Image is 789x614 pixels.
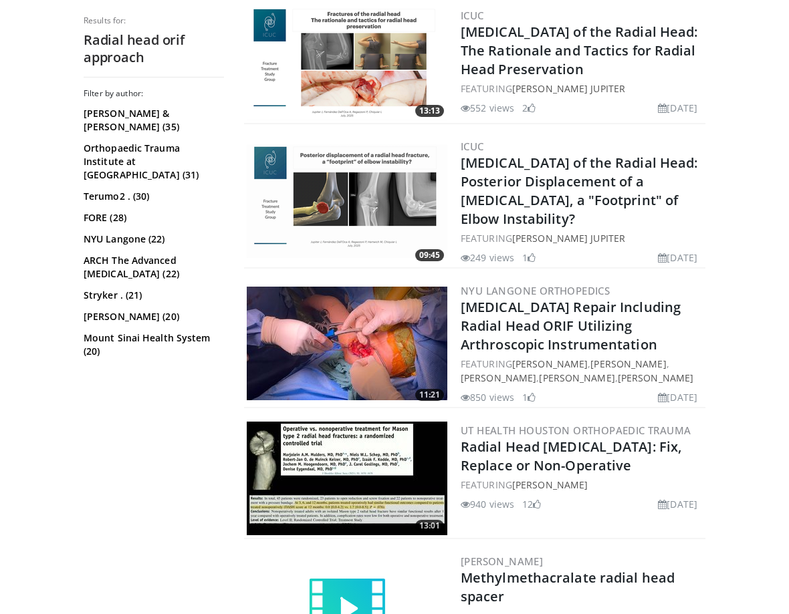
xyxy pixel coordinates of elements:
a: 13:13 [247,7,447,120]
a: [PERSON_NAME] [461,555,543,568]
a: [PERSON_NAME] [539,371,614,384]
a: [MEDICAL_DATA] Repair Including Radial Head ORIF Utilizing Arthroscopic Instrumentation [461,298,681,353]
li: [DATE] [658,101,697,115]
a: [PERSON_NAME] Jupiter [512,82,625,95]
li: 850 views [461,390,514,404]
li: 2 [522,101,536,115]
a: [PERSON_NAME] [512,478,588,491]
div: FEATURING [461,478,703,492]
li: 940 views [461,497,514,511]
span: 09:45 [415,249,444,261]
div: FEATURING [461,82,703,96]
h3: Filter by author: [84,88,224,99]
a: [PERSON_NAME] [512,357,588,370]
a: [PERSON_NAME] [461,371,536,384]
a: [MEDICAL_DATA] of the Radial Head: The Rationale and Tactics for Radial Head Preservation [461,23,697,78]
a: FORE (28) [84,211,221,224]
h2: Radial head orif approach [84,31,224,66]
img: bda08a23-312d-40ed-b790-9989b199a09e.jpg.300x170_q85_crop-smart_upscale.jpg [247,287,447,400]
img: cb50f203-b60d-40ba-aef3-10f35c6c1e39.png.300x170_q85_crop-smart_upscale.png [247,144,447,258]
div: FEATURING [461,231,703,245]
a: 09:45 [247,144,447,258]
li: [DATE] [658,390,697,404]
li: 12 [522,497,541,511]
a: Terumo2 . (30) [84,190,221,203]
a: [PERSON_NAME] [618,371,693,384]
a: 13:01 [247,422,447,535]
li: 1 [522,390,536,404]
li: 1 [522,251,536,265]
div: FEATURING , , , , [461,357,703,385]
a: NYU Langone Orthopedics [461,284,610,297]
a: Mount Sinai Health System (20) [84,331,221,358]
a: Methylmethacralate radial head spacer [461,569,675,605]
li: [DATE] [658,497,697,511]
a: [PERSON_NAME] & [PERSON_NAME] (35) [84,107,221,134]
li: 249 views [461,251,514,265]
a: ICUC [461,9,484,22]
a: NYU Langone (22) [84,233,221,246]
a: [PERSON_NAME] Jupiter [512,232,625,245]
a: Radial Head [MEDICAL_DATA]: Fix, Replace or Non-Operative [461,438,681,474]
a: [PERSON_NAME] (20) [84,310,221,323]
span: 13:13 [415,105,444,117]
img: a54cc784-518b-4461-955e-83908bbfa341.300x170_q85_crop-smart_upscale.jpg [247,422,447,535]
span: 13:01 [415,520,444,532]
a: 11:21 [247,287,447,400]
a: Orthopaedic Trauma Institute at [GEOGRAPHIC_DATA] (31) [84,142,221,182]
p: Results for: [84,15,224,26]
li: [DATE] [658,251,697,265]
a: UT Health Houston Orthopaedic Trauma [461,424,691,437]
a: [PERSON_NAME] [590,357,666,370]
a: ARCH The Advanced [MEDICAL_DATA] (22) [84,254,221,281]
span: 11:21 [415,389,444,401]
a: Stryker . (21) [84,289,221,302]
a: [MEDICAL_DATA] of the Radial Head: Posterior Displacement of a [MEDICAL_DATA], a "Footprint" of E... [461,154,697,228]
li: 552 views [461,101,514,115]
a: ICUC [461,140,484,153]
img: 28bb1a9b-507c-46c6-adf3-732da66a0791.png.300x170_q85_crop-smart_upscale.png [247,7,447,120]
